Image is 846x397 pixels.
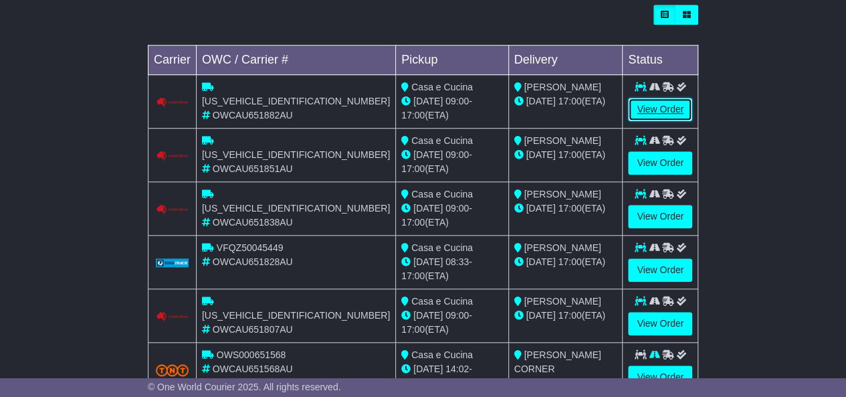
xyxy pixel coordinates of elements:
[628,98,692,121] a: View Order
[524,82,601,92] span: [PERSON_NAME]
[413,203,443,214] span: [DATE]
[401,163,425,174] span: 17:00
[558,256,581,267] span: 17:00
[445,149,469,160] span: 09:00
[524,135,601,146] span: [PERSON_NAME]
[401,110,425,121] span: 17:00
[514,349,601,374] span: [PERSON_NAME] CORNER
[202,149,390,160] span: [US_VEHICLE_IDENTIFICATION_NUMBER]
[524,242,601,253] span: [PERSON_NAME]
[413,96,443,106] span: [DATE]
[526,96,556,106] span: [DATE]
[413,310,443,321] span: [DATE]
[514,255,617,269] div: (ETA)
[524,189,601,200] span: [PERSON_NAME]
[196,46,395,75] td: OWC / Carrier #
[526,310,556,321] span: [DATE]
[411,135,473,146] span: Casa e Cucina
[628,258,692,282] a: View Order
[213,110,293,121] span: OWCAU651882AU
[396,46,508,75] td: Pickup
[445,203,469,214] span: 09:00
[514,376,617,390] div: (ETA)
[411,242,473,253] span: Casa e Cucina
[213,217,293,228] span: OWCAU651838AU
[213,324,293,335] span: OWCAU651807AU
[217,242,284,253] span: VFQZ50045449
[202,310,390,321] span: [US_VEHICLE_IDENTIFICATION_NUMBER]
[401,217,425,228] span: 17:00
[411,82,473,92] span: Casa e Cucina
[401,270,425,281] span: 17:00
[401,255,502,283] div: - (ETA)
[213,256,293,267] span: OWCAU651828AU
[213,364,293,374] span: OWCAU651568AU
[628,151,692,175] a: View Order
[526,203,556,214] span: [DATE]
[156,151,189,161] img: Couriers_Please.png
[413,364,443,374] span: [DATE]
[156,311,189,322] img: Couriers_Please.png
[558,310,581,321] span: 17:00
[514,202,617,216] div: (ETA)
[628,205,692,228] a: View Order
[445,96,469,106] span: 09:00
[202,96,390,106] span: [US_VEHICLE_IDENTIFICATION_NUMBER]
[514,148,617,162] div: (ETA)
[401,202,502,230] div: - (ETA)
[623,46,698,75] td: Status
[628,366,692,389] a: View Order
[156,258,189,267] img: GetCarrierServiceLogo
[156,97,189,108] img: Couriers_Please.png
[202,203,390,214] span: [US_VEHICLE_IDENTIFICATION_NUMBER]
[558,96,581,106] span: 17:00
[148,46,196,75] td: Carrier
[526,256,556,267] span: [DATE]
[401,148,502,176] div: - (ETA)
[401,309,502,337] div: - (ETA)
[514,94,617,108] div: (ETA)
[445,256,469,267] span: 08:33
[156,364,189,376] img: TNT_Domestic.png
[411,189,473,200] span: Casa e Cucina
[401,324,425,335] span: 17:00
[558,149,581,160] span: 17:00
[411,349,473,360] span: Casa e Cucina
[156,204,189,215] img: Couriers_Please.png
[217,349,286,360] span: OWS000651568
[213,163,293,174] span: OWCAU651851AU
[413,256,443,267] span: [DATE]
[413,149,443,160] span: [DATE]
[558,203,581,214] span: 17:00
[445,364,469,374] span: 14:02
[514,309,617,323] div: (ETA)
[628,312,692,335] a: View Order
[445,310,469,321] span: 09:00
[148,382,341,392] span: © One World Courier 2025. All rights reserved.
[411,296,473,307] span: Casa e Cucina
[401,362,502,390] div: - (ETA)
[526,149,556,160] span: [DATE]
[401,94,502,123] div: - (ETA)
[524,296,601,307] span: [PERSON_NAME]
[508,46,623,75] td: Delivery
